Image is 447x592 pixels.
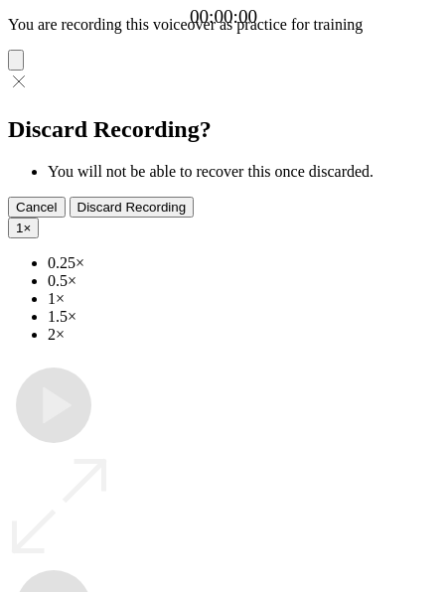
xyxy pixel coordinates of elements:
li: 1.5× [48,308,439,326]
button: 1× [8,218,39,238]
li: 0.25× [48,254,439,272]
span: 1 [16,221,23,235]
a: 00:00:00 [190,6,257,28]
li: 1× [48,290,439,308]
button: Cancel [8,197,66,218]
p: You are recording this voiceover as practice for training [8,16,439,34]
li: 0.5× [48,272,439,290]
button: Discard Recording [70,197,195,218]
h2: Discard Recording? [8,116,439,143]
li: 2× [48,326,439,344]
li: You will not be able to recover this once discarded. [48,163,439,181]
